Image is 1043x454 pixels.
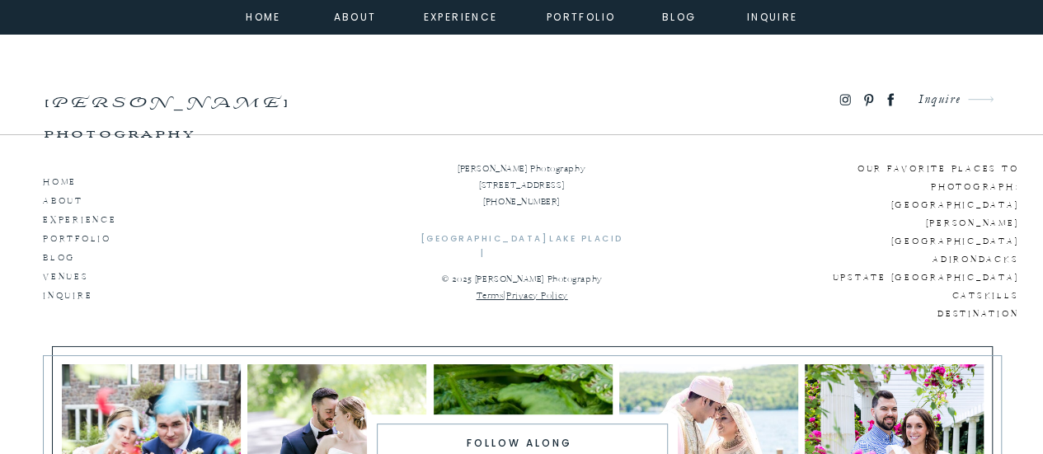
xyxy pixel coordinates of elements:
[476,290,504,301] a: Terms
[546,8,617,23] a: portfolio
[43,172,137,187] a: HOME
[43,248,137,263] a: BLOG
[506,290,568,301] a: Privacy Policy
[43,87,393,111] a: [PERSON_NAME] photography
[43,286,137,301] a: inquire
[767,160,1018,306] p: Our favorite places to photograph: [GEOGRAPHIC_DATA] [PERSON_NAME] [GEOGRAPHIC_DATA] Adirondacks ...
[388,161,655,206] p: [PERSON_NAME] Photography [STREET_ADDRESS] [PHONE_NUMBER]
[242,8,286,23] a: home
[334,8,371,23] a: about
[43,267,137,282] a: Venues
[549,232,624,246] a: lake placid
[743,8,802,23] a: inquire
[43,229,137,244] a: portfolio
[905,89,961,111] a: Inquire
[650,8,709,23] a: Blog
[420,232,546,246] a: [GEOGRAPHIC_DATA] |
[43,210,137,225] a: experience
[424,8,491,23] a: experience
[43,191,137,206] a: ABOUT
[439,271,606,316] p: © 2025 [PERSON_NAME] Photography |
